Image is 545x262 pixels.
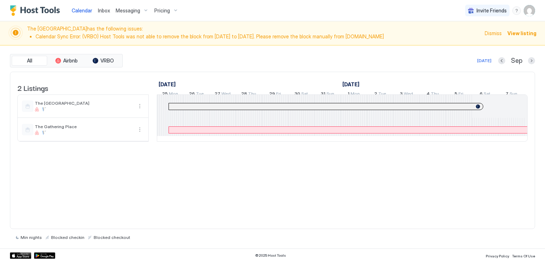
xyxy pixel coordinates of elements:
[528,57,535,64] button: Next month
[86,56,121,66] button: VRBO
[162,91,168,98] span: 25
[351,91,360,98] span: Mon
[301,91,308,98] span: Sat
[374,91,377,98] span: 2
[486,254,509,258] span: Privacy Policy
[346,89,362,100] a: September 1, 2025
[276,91,281,98] span: Fri
[72,7,92,13] span: Calendar
[157,79,177,89] a: August 25, 2025
[373,89,388,100] a: September 2, 2025
[400,91,403,98] span: 3
[507,29,536,37] div: View listing
[453,89,465,100] a: September 5, 2025
[498,57,505,64] button: Previous month
[484,91,490,98] span: Sat
[34,252,55,259] a: Google Play Store
[10,252,31,259] a: App Store
[187,89,205,100] a: August 26, 2025
[189,91,195,98] span: 26
[136,125,144,134] div: menu
[154,7,170,14] span: Pricing
[27,58,32,64] span: All
[196,91,204,98] span: Tue
[458,91,463,98] span: Fri
[504,89,519,100] a: September 7, 2025
[326,91,334,98] span: Sun
[486,252,509,259] a: Privacy Policy
[341,79,361,89] a: September 1, 2025
[512,252,535,259] a: Terms Of Use
[506,91,508,98] span: 7
[221,91,231,98] span: Wed
[136,102,144,110] div: menu
[21,235,42,240] span: Min nights
[51,235,84,240] span: Blocked checkin
[511,57,522,65] span: Sep
[476,56,492,65] button: [DATE]
[404,91,413,98] span: Wed
[426,91,430,98] span: 4
[240,89,258,100] a: August 28, 2025
[319,89,336,100] a: August 31, 2025
[241,91,247,98] span: 28
[98,7,110,13] span: Inbox
[431,91,439,98] span: Thu
[213,89,232,100] a: August 27, 2025
[524,5,535,16] div: User profile
[348,91,349,98] span: 1
[269,91,275,98] span: 29
[72,7,92,14] a: Calendar
[94,235,130,240] span: Blocked checkout
[35,33,480,40] li: Calendar Sync Error: (VRBO) Host Tools was not able to remove the block from [DATE] to [DATE]. Pl...
[398,89,415,100] a: September 3, 2025
[215,91,220,98] span: 27
[35,124,133,129] span: The Gathering Place
[10,5,63,16] a: Host Tools Logo
[12,56,47,66] button: All
[98,7,110,14] a: Inbox
[293,89,310,100] a: August 30, 2025
[49,56,84,66] button: Airbnb
[116,7,140,14] span: Messaging
[477,7,507,14] span: Invite Friends
[63,58,78,64] span: Airbnb
[35,100,133,106] span: The [GEOGRAPHIC_DATA]
[136,125,144,134] button: More options
[425,89,441,100] a: September 4, 2025
[512,6,521,15] div: menu
[248,91,256,98] span: Thu
[478,89,492,100] a: September 6, 2025
[169,91,178,98] span: Mon
[477,58,491,64] div: [DATE]
[485,29,502,37] div: Dismiss
[294,91,300,98] span: 30
[512,254,535,258] span: Terms Of Use
[27,26,480,41] span: The [GEOGRAPHIC_DATA] has the following issues:
[160,89,180,100] a: August 25, 2025
[480,91,483,98] span: 6
[255,253,286,258] span: © 2025 Host Tools
[136,102,144,110] button: More options
[455,91,457,98] span: 5
[378,91,386,98] span: Tue
[100,58,114,64] span: VRBO
[10,54,123,67] div: tab-group
[510,91,517,98] span: Sun
[268,89,283,100] a: August 29, 2025
[17,82,48,93] span: 2 Listings
[321,91,325,98] span: 31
